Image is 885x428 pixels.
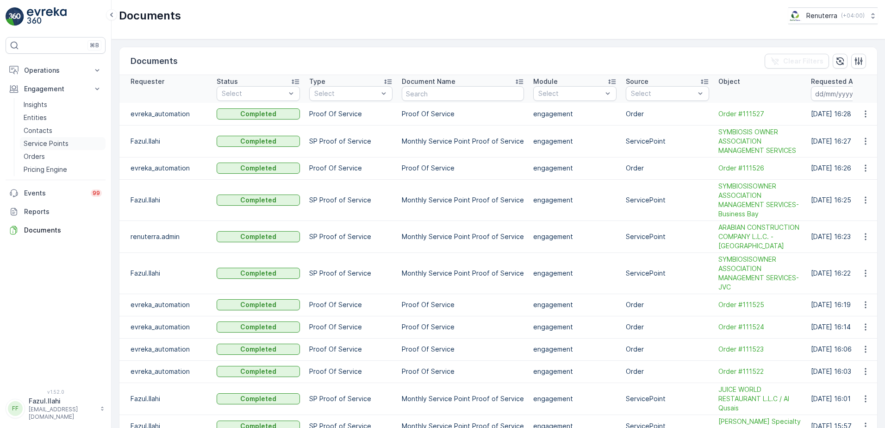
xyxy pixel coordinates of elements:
[718,255,802,292] a: SYMBIOSISOWNER ASSOCIATION MANAGEMENT SERVICES-JVC
[309,322,393,332] p: Proof Of Service
[131,77,164,86] p: Requester
[217,344,300,355] button: Completed
[131,195,207,205] p: Fazul.Ilahi
[24,113,47,122] p: Entities
[626,232,709,241] p: ServicePoint
[626,394,709,403] p: ServicePoint
[402,137,524,146] p: Monthly Service Point Proof of Service
[6,389,106,395] span: v 1.52.0
[90,42,99,49] p: ⌘B
[27,7,67,26] img: logo_light-DOdMpM7g.png
[240,109,276,119] p: Completed
[217,231,300,242] button: Completed
[217,393,300,404] button: Completed
[24,126,52,135] p: Contacts
[765,54,829,69] button: Clear Filters
[806,11,837,20] p: Renuterra
[6,221,106,239] a: Documents
[309,394,393,403] p: SP Proof of Service
[788,7,878,24] button: Renuterra(+04:00)
[131,367,207,376] p: evreka_automation
[24,165,67,174] p: Pricing Engine
[6,397,106,421] button: FFFazul.Ilahi[EMAIL_ADDRESS][DOMAIN_NAME]
[718,182,802,219] a: SYMBIOSISOWNER ASSOCIATION MANAGEMENT SERVICES-Business Bay
[217,108,300,120] button: Completed
[131,55,178,68] p: Documents
[718,345,802,354] span: Order #111523
[718,164,802,173] a: Order #111526
[718,300,802,309] a: Order #111525
[631,89,695,98] p: Select
[811,77,856,86] p: Requested At
[6,184,106,202] a: Events99
[811,86,874,101] input: dd/mm/yyyy
[93,189,100,197] p: 99
[718,77,740,86] p: Object
[6,7,24,26] img: logo
[626,269,709,278] p: ServicePoint
[131,300,207,309] p: evreka_automation
[533,322,617,332] p: engagement
[309,137,393,146] p: SP Proof of Service
[626,300,709,309] p: Order
[309,164,393,173] p: Proof Of Service
[626,77,648,86] p: Source
[314,89,378,98] p: Select
[718,127,802,155] a: SYMBIOSIS OWNER ASSOCIATION MANAGEMENT SERVICES
[538,89,602,98] p: Select
[20,111,106,124] a: Entities
[718,223,802,251] span: ARABIAN CONSTRUCTION COMPANY L.L.C. - [GEOGRAPHIC_DATA]
[217,366,300,377] button: Completed
[240,394,276,403] p: Completed
[626,137,709,146] p: ServicePoint
[626,322,709,332] p: Order
[24,207,102,216] p: Reports
[24,226,102,235] p: Documents
[20,137,106,150] a: Service Points
[533,300,617,309] p: engagement
[402,269,524,278] p: Monthly Service Point Proof of Service
[533,195,617,205] p: engagement
[309,195,393,205] p: SP Proof of Service
[131,137,207,146] p: Fazul.Ilahi
[240,164,276,173] p: Completed
[24,66,87,75] p: Operations
[131,394,207,403] p: Fazul.Ilahi
[309,367,393,376] p: Proof Of Service
[131,345,207,354] p: evreka_automation
[309,300,393,309] p: Proof Of Service
[20,124,106,137] a: Contacts
[533,345,617,354] p: engagement
[783,57,823,66] p: Clear Filters
[718,385,802,413] a: JUICE WORLD RESTAURANT L.L.C / Al Qusais
[402,109,524,119] p: Proof Of Service
[718,109,802,119] a: Order #111527
[402,345,524,354] p: Proof Of Service
[29,406,95,421] p: [EMAIL_ADDRESS][DOMAIN_NAME]
[718,322,802,332] a: Order #111524
[217,268,300,279] button: Completed
[222,89,286,98] p: Select
[402,232,524,241] p: Monthly Service Point Proof of Service
[20,98,106,111] a: Insights
[240,232,276,241] p: Completed
[533,232,617,241] p: engagement
[6,61,106,80] button: Operations
[309,345,393,354] p: Proof Of Service
[240,195,276,205] p: Completed
[119,8,181,23] p: Documents
[6,202,106,221] a: Reports
[240,345,276,354] p: Completed
[402,394,524,403] p: Monthly Service Point Proof of Service
[217,163,300,174] button: Completed
[626,109,709,119] p: Order
[533,137,617,146] p: engagement
[533,394,617,403] p: engagement
[533,269,617,278] p: engagement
